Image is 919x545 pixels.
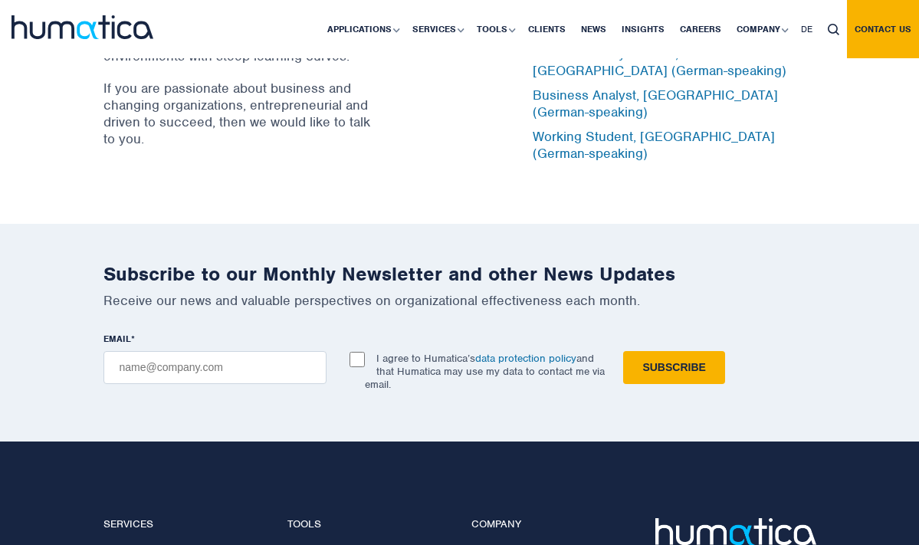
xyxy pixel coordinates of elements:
p: Receive our news and valuable perspectives on organizational effectiveness each month. [103,292,816,309]
a: Business Analyst, [GEOGRAPHIC_DATA] (German-speaking) [533,87,778,120]
span: DE [801,23,812,35]
input: I agree to Humatica’sdata protection policyand that Humatica may use my data to contact me via em... [350,352,365,367]
p: I agree to Humatica’s and that Humatica may use my data to contact me via email. [365,352,605,391]
h4: Tools [287,518,448,531]
h2: Subscribe to our Monthly Newsletter and other News Updates [103,262,816,286]
h4: Services [103,518,264,531]
img: logo [11,15,153,39]
input: name@company.com [103,351,327,384]
h4: Company [471,518,632,531]
a: Working Student, [GEOGRAPHIC_DATA] (German-speaking) [533,128,775,162]
a: data protection policy [475,352,576,365]
p: If you are passionate about business and changing organizations, entrepreneurial and driven to su... [103,80,379,147]
a: Business Analyst Intern, [GEOGRAPHIC_DATA] (German-speaking) [533,45,786,79]
span: EMAIL [103,333,131,345]
img: search_icon [828,24,839,35]
input: Subscribe [623,351,724,384]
